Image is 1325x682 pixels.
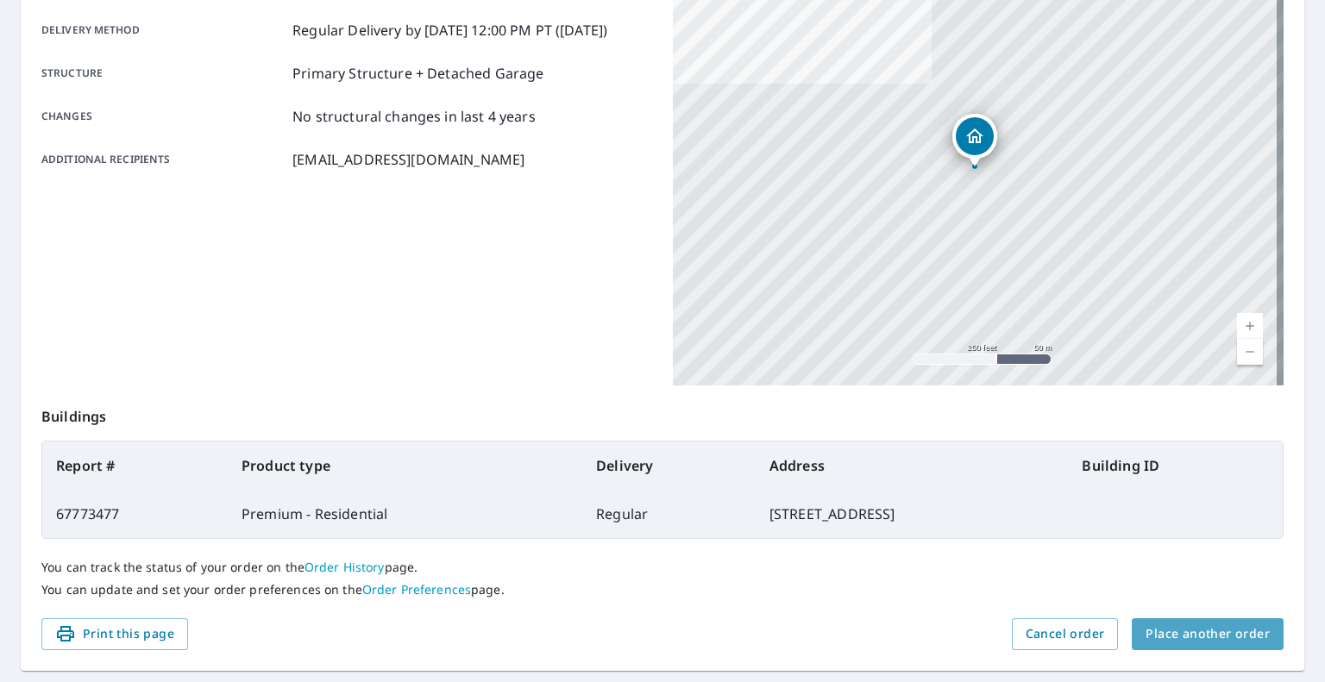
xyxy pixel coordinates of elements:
[1132,618,1284,650] button: Place another order
[41,63,286,84] p: Structure
[41,560,1284,575] p: You can track the status of your order on the page.
[42,441,228,490] th: Report #
[582,490,756,538] td: Regular
[292,106,536,127] p: No structural changes in last 4 years
[41,582,1284,598] p: You can update and set your order preferences on the page.
[41,20,286,41] p: Delivery method
[292,149,524,170] p: [EMAIL_ADDRESS][DOMAIN_NAME]
[55,623,174,645] span: Print this page
[292,63,543,84] p: Primary Structure + Detached Garage
[41,385,1284,441] p: Buildings
[41,106,286,127] p: Changes
[41,149,286,170] p: Additional recipients
[1146,623,1270,645] span: Place another order
[1012,618,1119,650] button: Cancel order
[756,441,1069,490] th: Address
[1068,441,1283,490] th: Building ID
[362,581,471,598] a: Order Preferences
[1026,623,1105,645] span: Cancel order
[41,618,188,650] button: Print this page
[228,441,582,490] th: Product type
[952,114,997,167] div: Dropped pin, building 1, Residential property, 5032 Storm Lake Rd Snohomish, WA 98290
[582,441,756,490] th: Delivery
[1237,339,1263,365] a: Current Level 17, Zoom Out
[1237,313,1263,339] a: Current Level 17, Zoom In
[292,20,607,41] p: Regular Delivery by [DATE] 12:00 PM PT ([DATE])
[228,490,582,538] td: Premium - Residential
[42,490,228,538] td: 67773477
[756,490,1069,538] td: [STREET_ADDRESS]
[305,559,385,575] a: Order History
